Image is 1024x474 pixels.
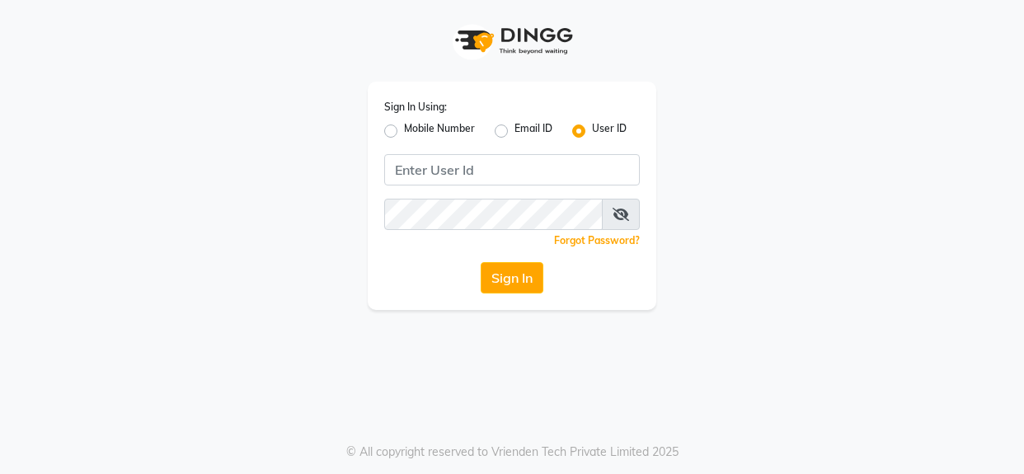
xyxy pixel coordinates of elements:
[404,121,475,141] label: Mobile Number
[384,154,640,185] input: Username
[514,121,552,141] label: Email ID
[384,199,603,230] input: Username
[384,100,447,115] label: Sign In Using:
[446,16,578,65] img: logo1.svg
[554,234,640,246] a: Forgot Password?
[481,262,543,293] button: Sign In
[592,121,627,141] label: User ID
